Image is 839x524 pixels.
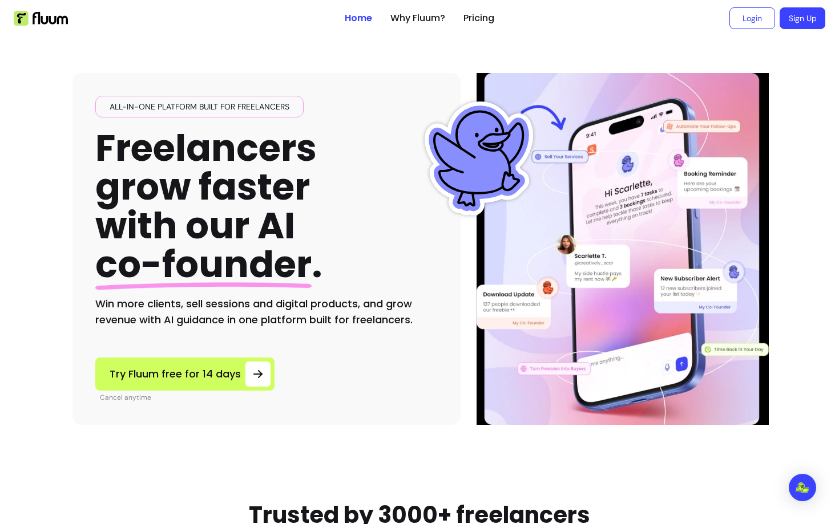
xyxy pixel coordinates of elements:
[780,7,825,29] a: Sign Up
[463,11,494,25] a: Pricing
[422,101,536,216] img: Fluum Duck sticker
[789,474,816,501] div: Open Intercom Messenger
[479,73,767,425] img: Illustration of Fluum AI Co-Founder on a smartphone, showing solo business performance insights s...
[729,7,775,29] a: Login
[110,366,241,382] span: Try Fluum free for 14 days
[345,11,372,25] a: Home
[100,393,275,402] p: Cancel anytime
[95,239,312,290] span: co-founder
[105,101,294,112] span: All-in-one platform built for freelancers
[95,129,322,285] h1: Freelancers grow faster with our AI .
[95,296,438,328] h2: Win more clients, sell sessions and digital products, and grow revenue with AI guidance in one pl...
[390,11,445,25] a: Why Fluum?
[95,358,275,391] a: Try Fluum free for 14 days
[14,11,68,26] img: Fluum Logo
